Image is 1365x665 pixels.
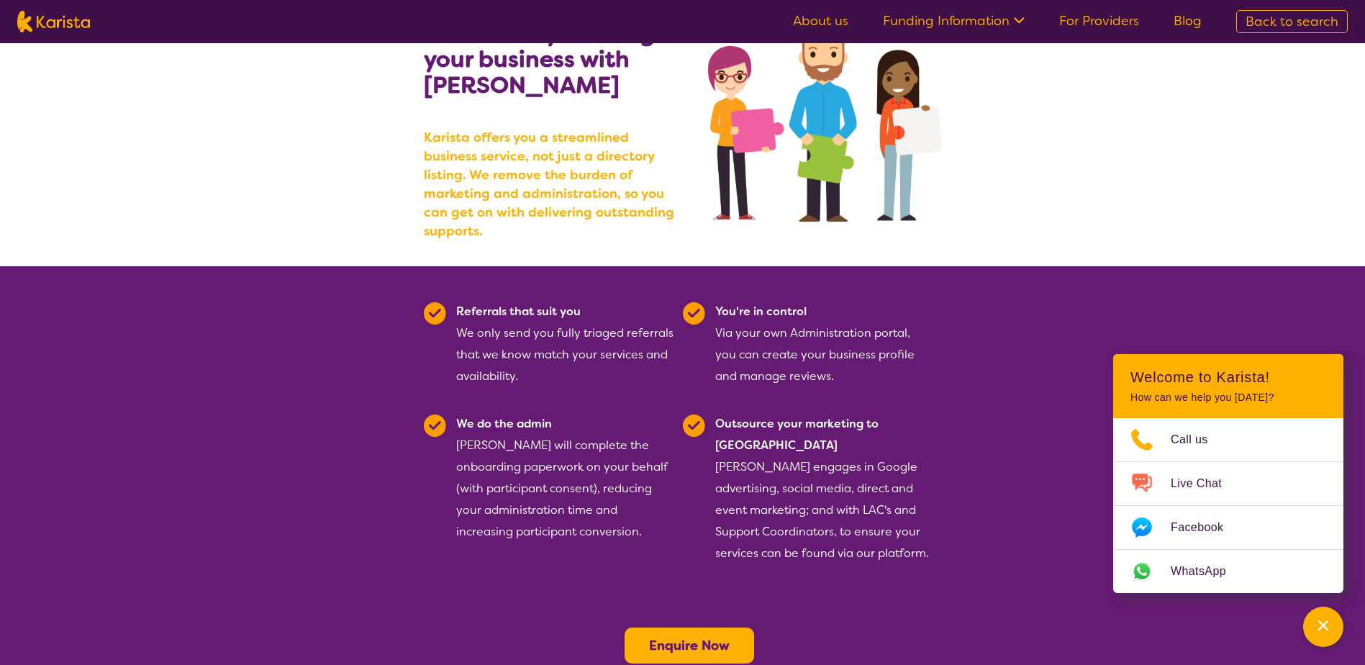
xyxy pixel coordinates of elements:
[715,416,879,453] b: Outsource your marketing to [GEOGRAPHIC_DATA]
[1113,418,1343,593] ul: Choose channel
[715,304,807,319] b: You're in control
[1246,13,1338,30] span: Back to search
[456,413,674,564] div: [PERSON_NAME] will complete the onboarding paperwork on your behalf (with participant consent), r...
[1113,354,1343,593] div: Channel Menu
[625,628,754,664] button: Enquire Now
[1113,550,1343,593] a: Web link opens in a new tab.
[456,416,552,431] b: We do the admin
[424,302,446,325] img: Tick
[708,20,941,222] img: grow your business with Karista
[649,637,730,654] a: Enquire Now
[793,12,848,30] a: About us
[1303,607,1343,647] button: Channel Menu
[1059,12,1139,30] a: For Providers
[17,11,90,32] img: Karista logo
[683,415,705,437] img: Tick
[456,301,674,387] div: We only send you fully triaged referrals that we know match your services and availability.
[1171,561,1243,582] span: WhatsApp
[424,415,446,437] img: Tick
[1130,392,1326,404] p: How can we help you [DATE]?
[1236,10,1348,33] a: Back to search
[883,12,1025,30] a: Funding Information
[456,304,581,319] b: Referrals that suit you
[1130,368,1326,386] h2: Welcome to Karista!
[683,302,705,325] img: Tick
[424,128,683,240] b: Karista offers you a streamlined business service, not just a directory listing. We remove the bu...
[715,413,933,564] div: [PERSON_NAME] engages in Google advertising, social media, direct and event marketing; and with L...
[1171,429,1225,451] span: Call us
[715,301,933,387] div: Via your own Administration portal, you can create your business profile and manage reviews.
[1171,473,1239,494] span: Live Chat
[1174,12,1202,30] a: Blog
[424,18,695,100] b: Learn how you can grow your business with [PERSON_NAME]
[1171,517,1241,538] span: Facebook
